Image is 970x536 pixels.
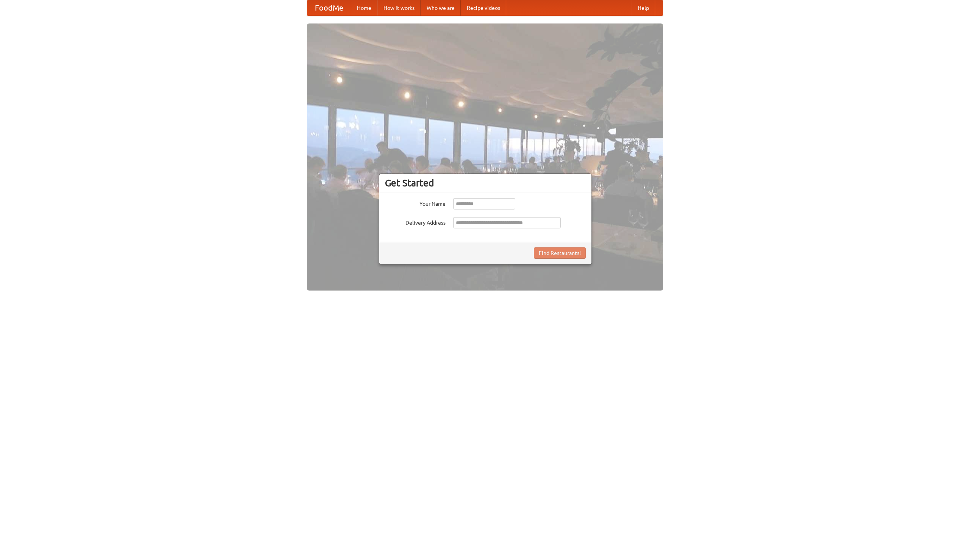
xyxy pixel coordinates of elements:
a: Home [351,0,377,16]
a: Recipe videos [461,0,506,16]
h3: Get Started [385,177,586,189]
label: Delivery Address [385,217,446,227]
button: Find Restaurants! [534,247,586,259]
a: FoodMe [307,0,351,16]
label: Your Name [385,198,446,208]
a: Who we are [421,0,461,16]
a: Help [632,0,655,16]
a: How it works [377,0,421,16]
